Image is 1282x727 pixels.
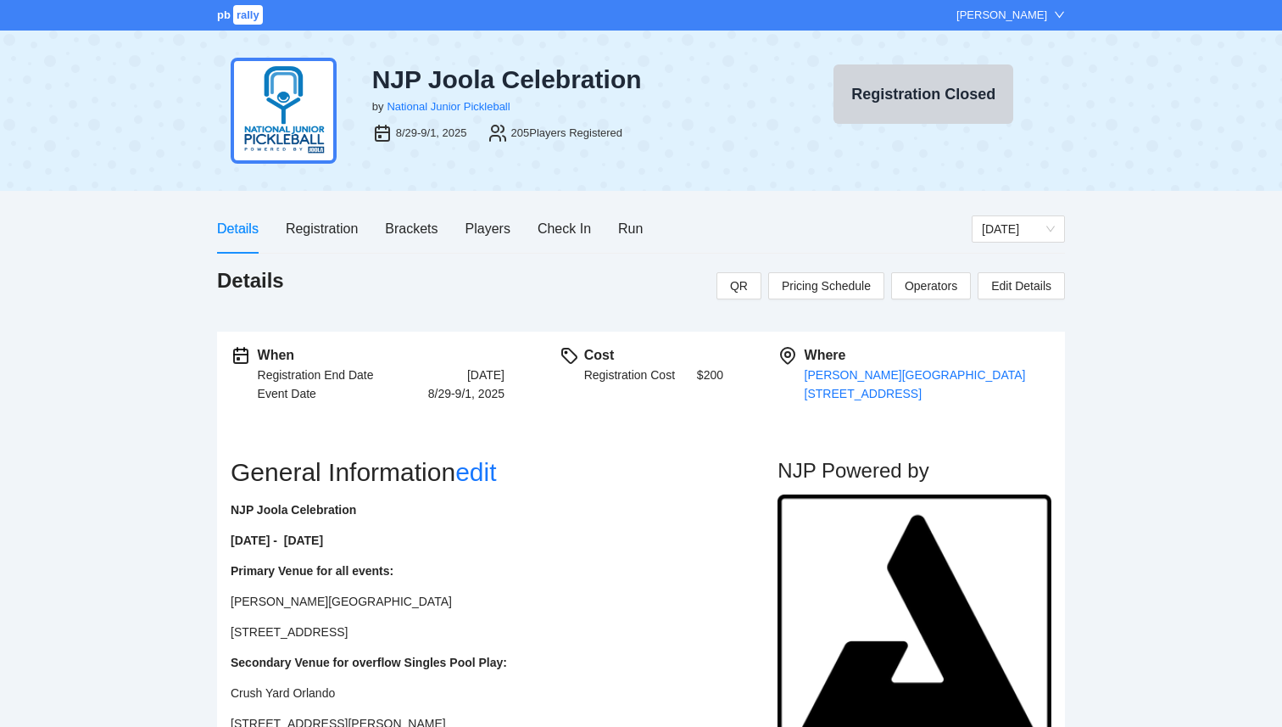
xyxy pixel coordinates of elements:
h2: General Information [231,457,778,488]
a: National Junior Pickleball [387,100,510,113]
div: Registration Cost [584,366,675,384]
div: by [372,98,384,115]
span: down [1054,9,1065,20]
p: Crush Yard Orlando [231,684,739,702]
button: Pricing Schedule [768,272,884,299]
div: Event Date [258,384,316,403]
div: NJP Joola Celebration [372,64,769,95]
strong: Secondary Venue for overflow Singles Pool Play: [231,656,507,669]
span: Edit Details [991,277,1051,295]
span: Monday [982,216,1055,242]
strong: NJP Joola Celebration [231,503,356,517]
a: [PERSON_NAME][GEOGRAPHIC_DATA][STREET_ADDRESS] [805,368,1026,400]
div: Registration End Date [258,366,374,384]
div: Check In [538,218,591,239]
div: 8/29-9/1, 2025 [396,125,467,142]
h2: NJP Powered by [778,457,1051,484]
button: QR [716,272,761,299]
div: Players [465,218,510,239]
img: njp-logo2.png [231,58,337,164]
h1: Details [217,267,284,294]
div: 205 Players Registered [511,125,623,142]
div: [DATE] [467,366,504,384]
h2: $ 200 [697,366,723,384]
div: [PERSON_NAME] [956,7,1047,24]
span: Pricing Schedule [782,277,871,295]
p: [STREET_ADDRESS] [231,623,739,641]
span: pb [217,8,231,21]
a: pbrally [217,8,265,21]
div: Cost [584,345,723,366]
div: Registration [286,218,358,239]
div: When [258,345,504,366]
div: Details [217,218,259,239]
button: Operators [891,272,971,299]
span: QR [730,277,748,295]
strong: Primary Venue for all events: [231,564,393,578]
button: Edit Details [978,272,1065,299]
span: rally [233,5,263,25]
div: Brackets [385,218,438,239]
span: Operators [905,277,957,295]
div: 8/29-9/1, 2025 [428,384,504,403]
a: edit [455,458,496,486]
p: [PERSON_NAME][GEOGRAPHIC_DATA] [231,592,739,611]
strong: [DATE] - [DATE] [231,534,323,547]
div: Where [805,345,1051,366]
button: Registration Closed [833,64,1013,124]
div: Run [618,218,643,239]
